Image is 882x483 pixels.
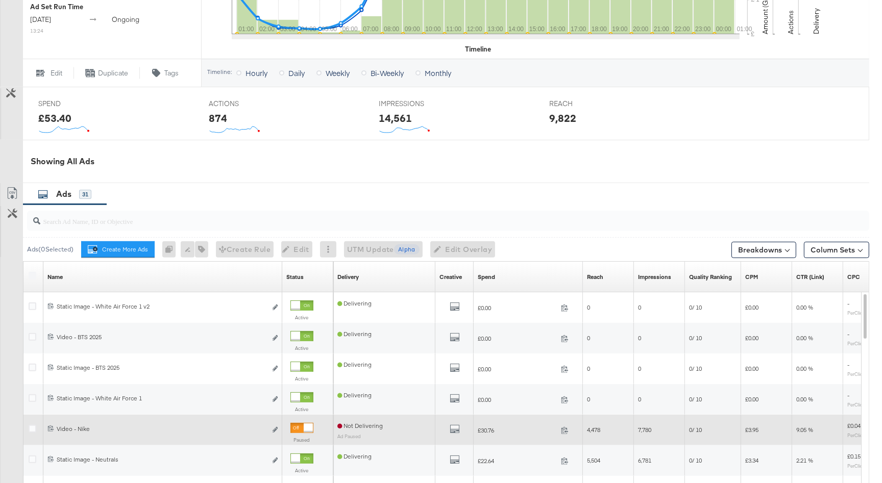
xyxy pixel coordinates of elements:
[549,111,576,125] div: 9,822
[56,189,71,199] span: Ads
[847,401,878,408] sub: Per Click (Link)
[98,68,128,78] span: Duplicate
[57,455,266,464] div: Static Image - Neutrals
[745,395,758,403] span: £0.00
[337,452,372,460] span: Delivering
[847,422,861,429] span: £0.04
[745,426,758,434] span: £3.95
[79,190,91,199] div: 31
[30,2,193,12] div: Ad Set Run Time
[478,304,557,312] span: £0.00
[587,426,600,434] span: 4,478
[796,426,813,434] span: 9.05 %
[796,273,824,281] div: CTR (Link)
[786,10,795,34] text: Actions
[638,334,641,342] span: 0
[290,437,313,443] label: Paused
[379,99,455,109] span: IMPRESSIONS
[745,456,758,464] span: £3.34
[57,333,266,341] div: Video - BTS 2025
[745,303,758,311] span: £0.00
[689,273,732,281] div: Quality Ranking
[847,371,878,377] sub: Per Click (Link)
[337,433,361,439] sub: Ad Paused
[745,334,758,342] span: £0.00
[847,361,849,368] span: -
[478,273,495,281] div: Spend
[164,68,179,78] span: Tags
[847,452,861,460] span: £0.15
[439,273,462,281] a: Shows the creative associated with your ad.
[638,365,641,372] span: 0
[478,396,557,403] span: £0.00
[337,273,359,281] a: Reflects the ability of your Ad to achieve delivery.
[51,68,62,78] span: Edit
[425,68,451,78] span: Monthly
[638,426,651,434] span: 7,780
[209,99,285,109] span: ACTIONS
[57,364,266,372] div: Static Image - BTS 2025
[379,111,412,125] div: 14,561
[638,273,671,281] a: The number of times your ad was served. On mobile apps an ad is counted as served the first time ...
[796,334,813,342] span: 0.00 %
[286,273,304,281] div: Status
[745,273,758,281] div: CPM
[689,426,702,434] span: 0 / 10
[638,456,651,464] span: 6,781
[22,67,73,79] button: Edit
[847,340,878,346] sub: Per Click (Link)
[689,303,702,311] span: 0 / 10
[439,273,462,281] div: Creative
[73,67,140,79] button: Duplicate
[847,432,878,438] sub: Per Click (Link)
[587,303,590,311] span: 0
[689,273,732,281] a: Quality ranking explains how your ad's perceived quality compared to ads competing for the same a...
[796,456,813,464] span: 2.21 %
[478,273,495,281] a: The total amount spent to date.
[478,426,557,434] span: £30.76
[587,456,600,464] span: 5,504
[847,310,878,316] sub: Per Click (Link)
[371,68,404,78] span: Bi-Weekly
[638,273,671,281] div: Impressions
[209,111,227,125] div: 874
[689,395,702,403] span: 0 / 10
[847,391,849,399] span: -
[337,299,372,307] span: Delivering
[290,467,313,474] label: Active
[478,457,557,465] span: £22.64
[40,207,793,227] input: Search Ad Name, ID or Objective
[587,334,590,342] span: 0
[286,273,304,281] a: Shows the current state of your Ad.
[337,422,383,429] span: Not Delivering
[337,330,372,338] span: Delivering
[587,365,590,372] span: 0
[337,361,372,368] span: Delivering
[804,242,869,258] button: Column Sets
[57,302,266,311] div: Static Image - White Air Force 1 v2
[38,99,115,109] span: SPEND
[478,365,557,373] span: £0.00
[478,335,557,342] span: £0.00
[745,273,758,281] a: The average cost you've paid to have 1,000 impressions of your ad.
[31,156,869,167] div: Showing All Ads
[689,365,702,372] span: 0 / 10
[638,303,641,311] span: 0
[847,273,877,281] div: CPC (Link)
[465,44,491,54] div: Timeline
[290,345,313,351] label: Active
[27,245,73,254] div: Ads ( 0 Selected)
[745,365,758,372] span: £0.00
[638,395,641,403] span: 0
[207,68,232,75] div: Timeline:
[288,68,305,78] span: Daily
[796,365,813,372] span: 0.00 %
[796,273,824,281] a: The number of clicks received on a link in your ad divided by the number of impressions.
[731,242,796,258] button: Breakdowns
[47,273,63,281] div: Name
[587,395,590,403] span: 0
[140,67,191,79] button: Tags
[81,241,155,258] button: Create More Ads
[847,299,849,307] span: -
[796,303,813,311] span: 0.00 %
